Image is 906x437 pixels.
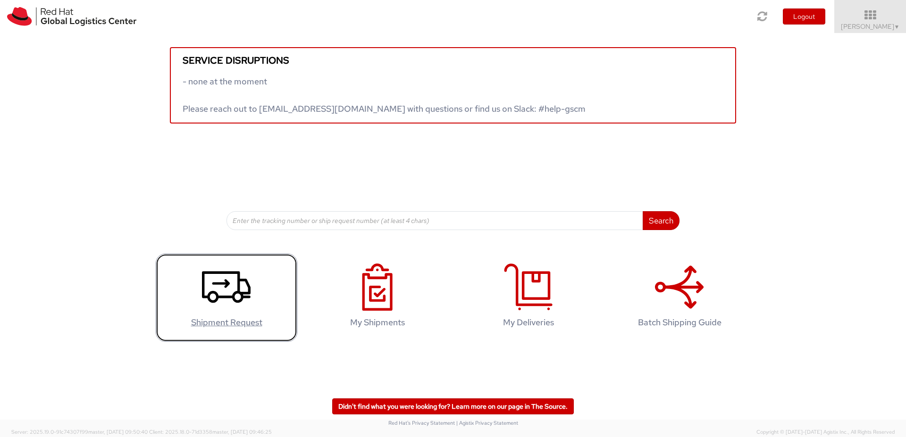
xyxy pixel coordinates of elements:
a: Red Hat's Privacy Statement [388,420,455,426]
span: Server: 2025.19.0-91c74307f99 [11,429,148,435]
button: Logout [783,8,825,25]
a: Didn't find what you were looking for? Learn more on our page in The Source. [332,398,574,414]
span: Client: 2025.18.0-71d3358 [149,429,272,435]
span: [PERSON_NAME] [841,22,900,31]
h4: Batch Shipping Guide [619,318,740,327]
h4: My Shipments [317,318,438,327]
span: master, [DATE] 09:50:40 [88,429,148,435]
a: My Deliveries [458,254,599,342]
span: master, [DATE] 09:46:25 [212,429,272,435]
a: My Shipments [307,254,448,342]
span: Copyright © [DATE]-[DATE] Agistix Inc., All Rights Reserved [756,429,895,436]
img: rh-logistics-00dfa346123c4ec078e1.svg [7,7,136,26]
button: Search [643,211,679,230]
h5: Service disruptions [183,55,723,66]
a: Batch Shipping Guide [609,254,750,342]
span: - none at the moment Please reach out to [EMAIL_ADDRESS][DOMAIN_NAME] with questions or find us o... [183,76,586,114]
span: ▼ [894,23,900,31]
h4: My Deliveries [468,318,589,327]
a: Shipment Request [156,254,297,342]
h4: Shipment Request [166,318,287,327]
a: Service disruptions - none at the moment Please reach out to [EMAIL_ADDRESS][DOMAIN_NAME] with qu... [170,47,736,124]
input: Enter the tracking number or ship request number (at least 4 chars) [226,211,643,230]
a: | Agistix Privacy Statement [456,420,518,426]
